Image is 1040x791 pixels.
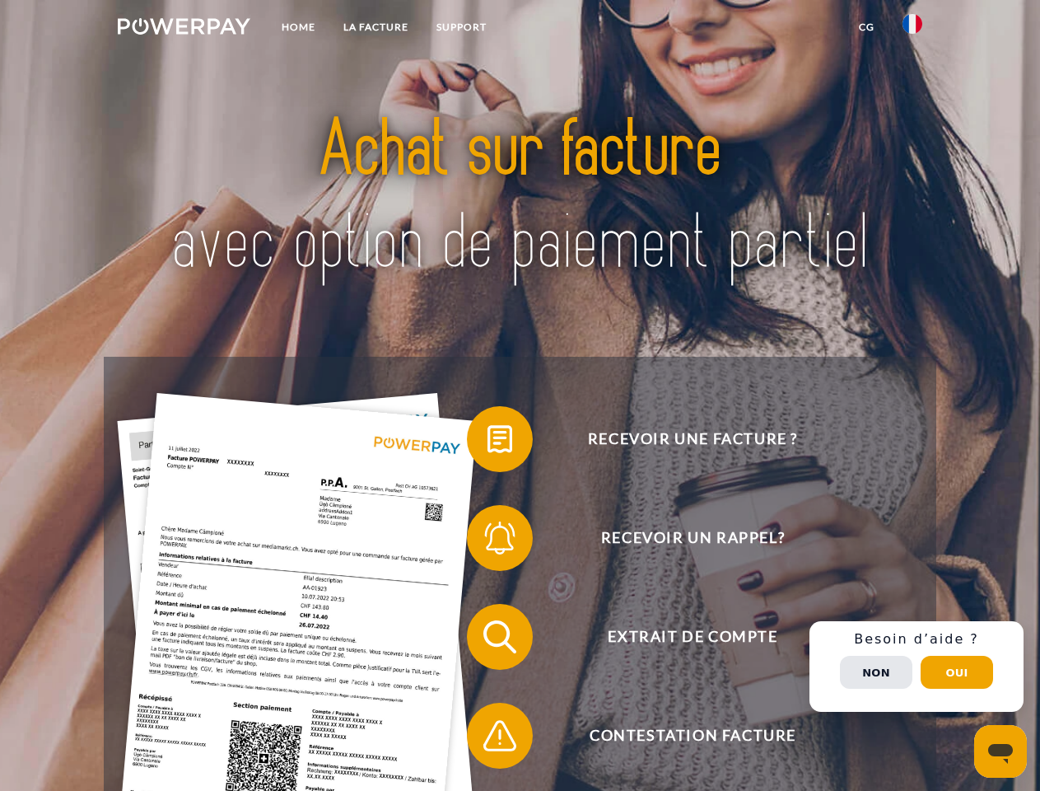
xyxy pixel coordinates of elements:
img: logo-powerpay-white.svg [118,18,250,35]
img: qb_warning.svg [479,715,520,756]
button: Contestation Facture [467,703,895,769]
h3: Besoin d’aide ? [819,631,1014,648]
img: title-powerpay_fr.svg [157,79,883,316]
img: qb_search.svg [479,616,520,658]
button: Extrait de compte [467,604,895,670]
a: LA FACTURE [329,12,422,42]
button: Non [840,656,912,689]
a: Support [422,12,501,42]
span: Recevoir une facture ? [491,406,894,472]
img: qb_bill.svg [479,419,520,460]
button: Recevoir un rappel? [467,505,895,571]
img: fr [902,14,922,34]
span: Extrait de compte [491,604,894,670]
iframe: Bouton de lancement de la fenêtre de messagerie [974,725,1027,778]
span: Contestation Facture [491,703,894,769]
span: Recevoir un rappel? [491,505,894,571]
a: CG [845,12,888,42]
img: qb_bell.svg [479,517,520,559]
div: Schnellhilfe [809,621,1024,712]
button: Recevoir une facture ? [467,406,895,472]
a: Home [268,12,329,42]
button: Oui [921,656,993,689]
